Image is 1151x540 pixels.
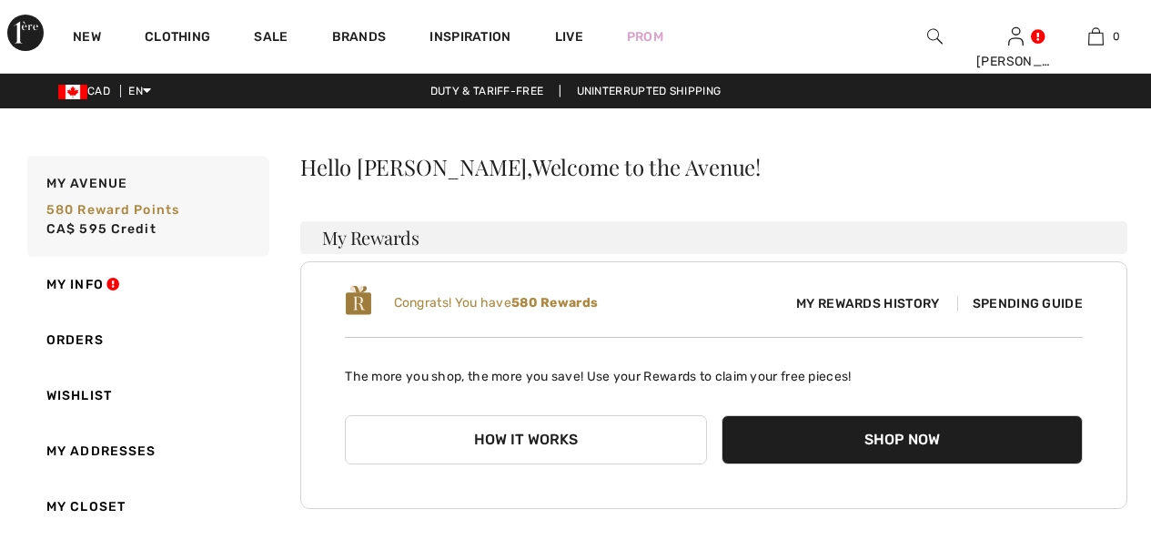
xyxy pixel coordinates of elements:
a: Clothing [145,29,210,48]
a: 0 [1056,25,1136,47]
div: [PERSON_NAME] [976,52,1055,71]
img: search the website [927,25,943,47]
h3: My Rewards [300,221,1127,254]
a: My Addresses [24,423,269,479]
a: Sign In [1008,27,1024,45]
div: Hello [PERSON_NAME], [300,156,1127,178]
img: My Info [1008,25,1024,47]
a: Wishlist [24,368,269,423]
span: CA$ 595 Credit [46,221,156,237]
b: 580 Rewards [511,295,598,311]
img: 1ère Avenue [7,15,44,51]
a: Brands [332,29,387,48]
span: 0 [1113,28,1120,45]
img: Canadian Dollar [58,85,87,99]
span: Spending Guide [957,296,1083,311]
a: Orders [24,312,269,368]
a: My Info [24,257,269,312]
span: CAD [58,85,117,97]
span: Welcome to the Avenue! [532,156,761,178]
img: My Bag [1088,25,1104,47]
p: The more you shop, the more you save! Use your Rewards to claim your free pieces! [345,352,1083,386]
span: EN [128,85,151,97]
a: Prom [627,27,663,46]
a: Live [555,27,583,46]
span: 580 Reward points [46,202,179,218]
span: My Avenue [46,174,127,193]
a: My Closet [24,479,269,535]
a: New [73,29,101,48]
button: Shop Now [722,415,1083,464]
span: Inspiration [429,29,510,48]
span: My Rewards History [782,294,954,313]
button: How it works [345,415,706,464]
img: loyalty_logo_r.svg [345,284,372,317]
span: Congrats! You have [394,295,599,311]
a: Sale [254,29,288,48]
